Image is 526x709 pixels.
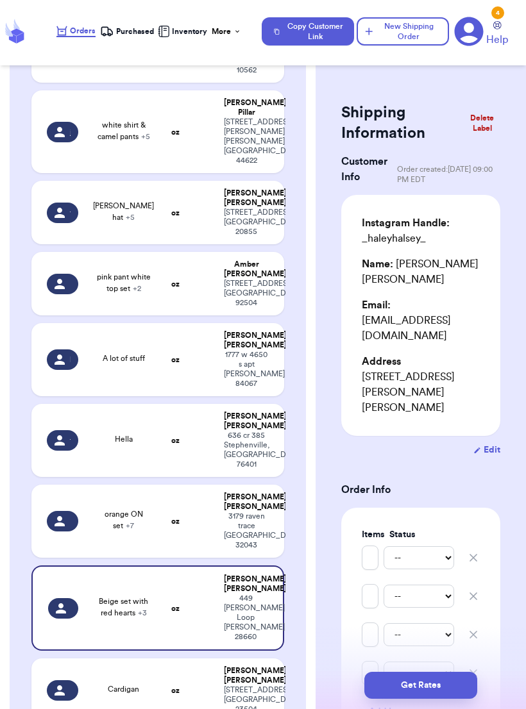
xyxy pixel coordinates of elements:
div: [STREET_ADDRESS] [GEOGRAPHIC_DATA] , CA 92504 [224,279,269,308]
span: Hella [115,435,133,443]
div: 4 [491,6,504,19]
label: Status [389,528,453,541]
div: [PERSON_NAME] [PERSON_NAME] [224,412,269,431]
span: + 5 [126,213,135,221]
div: [EMAIL_ADDRESS][DOMAIN_NAME] [362,297,480,344]
div: [PERSON_NAME] [PERSON_NAME] [224,492,269,512]
span: + 5 [141,133,150,140]
div: 1777 w 4650 s apt [PERSON_NAME] , UT 84067 [224,350,269,388]
span: A lot of stuff [103,354,145,362]
span: orange ON set [105,510,143,530]
span: taylordavisallen [70,208,71,218]
div: [STREET_ADDRESS][PERSON_NAME][PERSON_NAME] [GEOGRAPHIC_DATA] , OH 44622 [224,117,269,165]
span: Help [486,32,508,47]
a: Orders [56,26,96,37]
span: + 2 [133,285,141,292]
strong: oz [171,128,180,136]
strong: oz [171,356,180,363]
div: 636 cr 385 Stephenville , [GEOGRAPHIC_DATA] 76401 [224,431,269,469]
span: Name: [362,259,393,269]
button: Get Rates [364,672,477,699]
div: _haleyhalsey_ [362,215,480,246]
strong: oz [171,280,180,288]
button: New Shipping Order [357,17,449,46]
div: [PERSON_NAME] [PERSON_NAME] [224,188,269,208]
span: Cardigan [108,685,139,693]
span: Email: [362,300,391,310]
a: 4 [454,17,484,46]
span: [DOMAIN_NAME] [70,279,71,289]
button: Edit [473,444,500,456]
span: Address [362,356,401,367]
a: Help [486,21,508,47]
div: [STREET_ADDRESS] [GEOGRAPHIC_DATA] , MD 20855 [224,208,269,237]
span: kimjanelsoto [70,354,71,365]
a: Purchased [100,25,154,38]
div: 449 [PERSON_NAME] Loop [PERSON_NAME] , NC 28660 [224,594,267,642]
span: ft.pjack [70,435,71,446]
strong: oz [171,517,180,525]
span: pink pant white top set [97,273,151,292]
strong: oz [171,209,180,217]
span: [PERSON_NAME].[PERSON_NAME] [70,516,71,526]
strong: oz [171,437,180,444]
span: white shirt & camel pants [98,121,150,140]
h2: Shipping Information [341,103,464,144]
span: Purchased [116,26,154,37]
span: Beige set with red hearts [99,597,148,617]
div: [PERSON_NAME] [PERSON_NAME] [224,574,267,594]
strong: oz [171,687,180,694]
span: [PERSON_NAME] [70,685,71,696]
button: Copy Customer Link [262,17,354,46]
strong: oz [171,605,180,612]
span: Instagram Handle: [362,218,450,228]
div: [PERSON_NAME] [PERSON_NAME] [362,256,480,287]
span: Orders [70,26,96,36]
h3: Customer Info [341,154,397,185]
span: jmariepillar [70,127,71,137]
span: + 7 [126,522,134,530]
div: [PERSON_NAME] Pillar [224,98,269,117]
div: [PERSON_NAME] [PERSON_NAME] [224,331,269,350]
div: [STREET_ADDRESS][PERSON_NAME][PERSON_NAME] [362,354,480,415]
label: Items [362,528,384,541]
div: More [212,26,241,37]
span: + 3 [138,609,147,617]
button: Delete Label [459,108,505,138]
div: [PERSON_NAME] [PERSON_NAME] [224,666,269,685]
div: 3179 raven trace [GEOGRAPHIC_DATA] , FL 32043 [224,512,269,550]
span: Order created: [DATE] 09:00 PM EDT [397,164,500,185]
span: [PERSON_NAME] hat [93,202,154,221]
span: Inventory [172,26,207,37]
a: Inventory [158,26,207,37]
div: Amber [PERSON_NAME] [224,260,269,279]
h3: Order Info [341,482,500,497]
